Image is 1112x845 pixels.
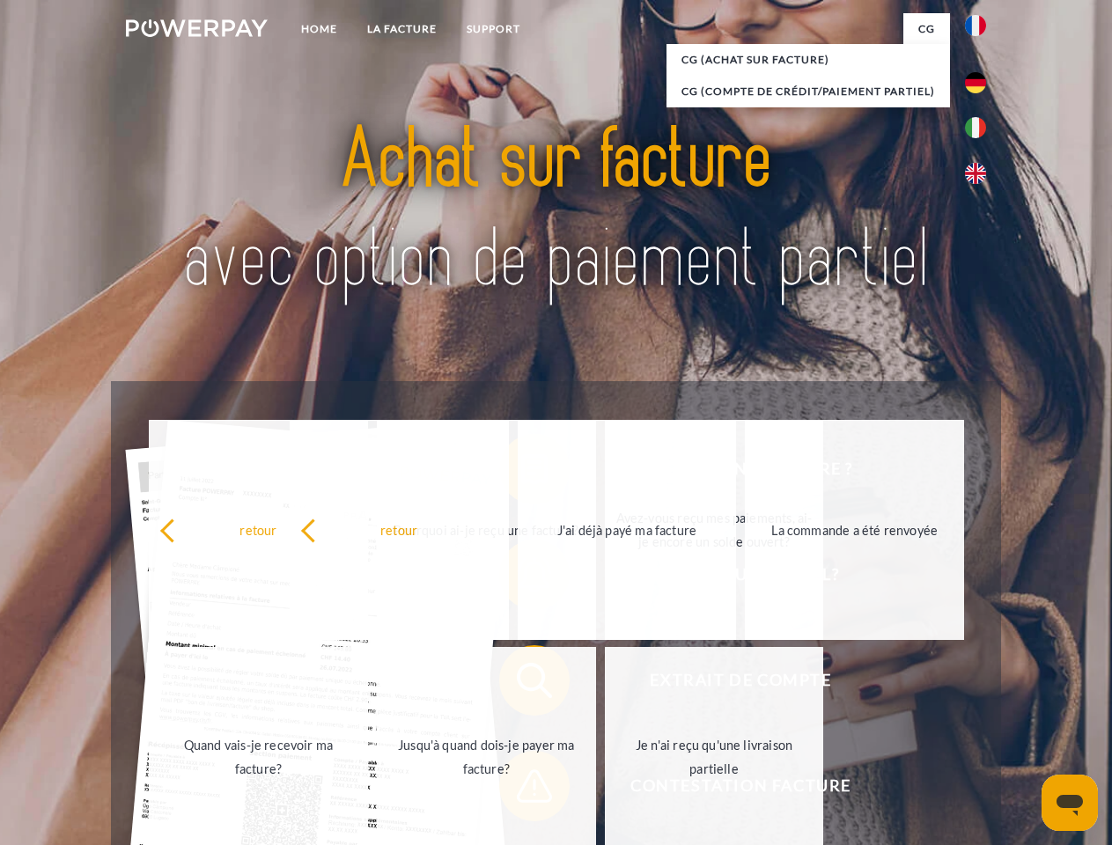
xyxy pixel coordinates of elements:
a: Support [452,13,535,45]
div: retour [159,518,357,541]
img: it [965,117,986,138]
div: Jusqu'à quand dois-je payer ma facture? [387,733,585,781]
img: logo-powerpay-white.svg [126,19,268,37]
div: Je n'ai reçu qu'une livraison partielle [615,733,814,781]
a: Home [286,13,352,45]
a: CG (Compte de crédit/paiement partiel) [666,76,950,107]
a: CG (achat sur facture) [666,44,950,76]
div: J'ai déjà payé ma facture [528,518,726,541]
img: en [965,163,986,184]
div: La commande a été renvoyée [755,518,954,541]
a: LA FACTURE [352,13,452,45]
img: title-powerpay_fr.svg [168,84,944,337]
img: fr [965,15,986,36]
div: Quand vais-je recevoir ma facture? [159,733,357,781]
iframe: Bouton de lancement de la fenêtre de messagerie [1042,775,1098,831]
a: CG [903,13,950,45]
img: de [965,72,986,93]
div: retour [300,518,498,541]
